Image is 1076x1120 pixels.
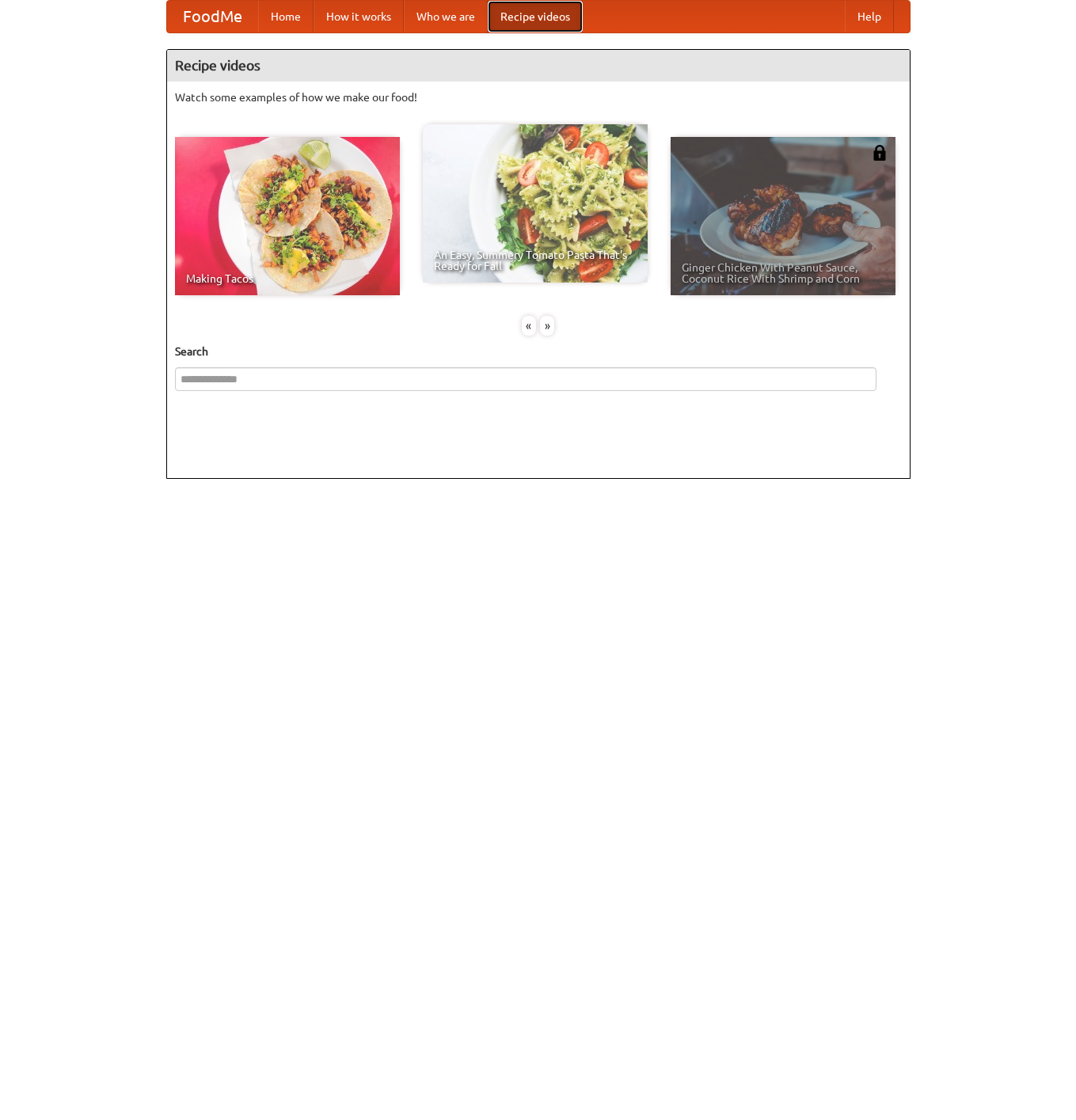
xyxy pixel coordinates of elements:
a: Recipe videos [488,1,583,32]
div: » [540,316,554,336]
div: « [522,316,536,336]
a: FoodMe [167,1,258,32]
span: Making Tacos [186,273,389,284]
h4: Recipe videos [167,50,910,82]
a: How it works [314,1,404,32]
a: Who we are [404,1,488,32]
h5: Search [175,344,902,359]
a: Help [845,1,894,32]
a: An Easy, Summery Tomato Pasta That's Ready for Fall [423,124,648,283]
p: Watch some examples of how we make our food! [175,89,902,105]
span: An Easy, Summery Tomato Pasta That's Ready for Fall [434,249,637,271]
img: 483408.png [872,145,888,161]
a: Making Tacos [175,137,400,295]
a: Home [258,1,314,32]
